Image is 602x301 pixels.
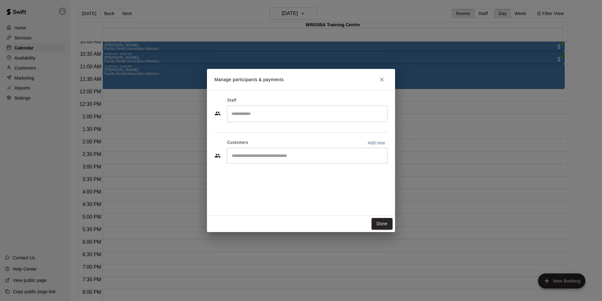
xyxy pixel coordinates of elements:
[376,74,388,85] button: Close
[227,96,236,106] span: Staff
[214,153,221,159] svg: Customers
[227,106,388,122] div: Search staff
[214,76,284,83] p: Manage participants & payments
[227,148,388,163] div: Start typing to search customers...
[372,218,393,230] button: Done
[365,138,388,148] button: Add new
[367,140,385,146] p: Add new
[214,110,221,117] svg: Staff
[227,138,248,148] span: Customers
